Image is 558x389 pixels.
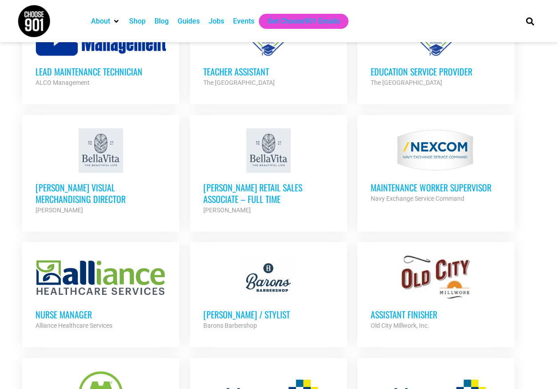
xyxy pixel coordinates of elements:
[268,16,340,27] a: Get Choose901 Emails
[357,115,514,217] a: MAINTENANCE WORKER SUPERVISOR Navy Exchange Service Command
[36,206,83,214] strong: [PERSON_NAME]
[36,182,166,205] h3: [PERSON_NAME] Visual Merchandising Director
[371,66,501,77] h3: Education Service Provider
[203,182,334,205] h3: [PERSON_NAME] Retail Sales Associate – Full Time
[203,79,275,86] strong: The [GEOGRAPHIC_DATA]
[371,322,429,329] strong: Old City Millwork, Inc.
[371,79,442,86] strong: The [GEOGRAPHIC_DATA]
[91,16,110,27] a: About
[203,66,334,77] h3: Teacher Assistant
[233,16,254,27] a: Events
[371,182,501,193] h3: MAINTENANCE WORKER SUPERVISOR
[36,322,112,329] strong: Alliance Healthcare Services
[190,242,347,344] a: [PERSON_NAME] / Stylist Barons Barbershop
[178,16,200,27] a: Guides
[154,16,169,27] a: Blog
[36,309,166,320] h3: Nurse Manager
[203,309,334,320] h3: [PERSON_NAME] / Stylist
[129,16,146,27] a: Shop
[522,14,537,28] div: Search
[203,322,257,329] strong: Barons Barbershop
[87,14,125,29] div: About
[22,115,179,229] a: [PERSON_NAME] Visual Merchandising Director [PERSON_NAME]
[357,242,514,344] a: Assistant Finisher Old City Millwork, Inc.
[371,309,501,320] h3: Assistant Finisher
[209,16,224,27] a: Jobs
[36,79,90,86] strong: ALCO Management
[36,66,166,77] h3: Lead Maintenance Technician
[203,206,251,214] strong: [PERSON_NAME]
[87,14,511,29] nav: Main nav
[190,115,347,229] a: [PERSON_NAME] Retail Sales Associate – Full Time [PERSON_NAME]
[22,242,179,344] a: Nurse Manager Alliance Healthcare Services
[371,195,464,202] strong: Navy Exchange Service Command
